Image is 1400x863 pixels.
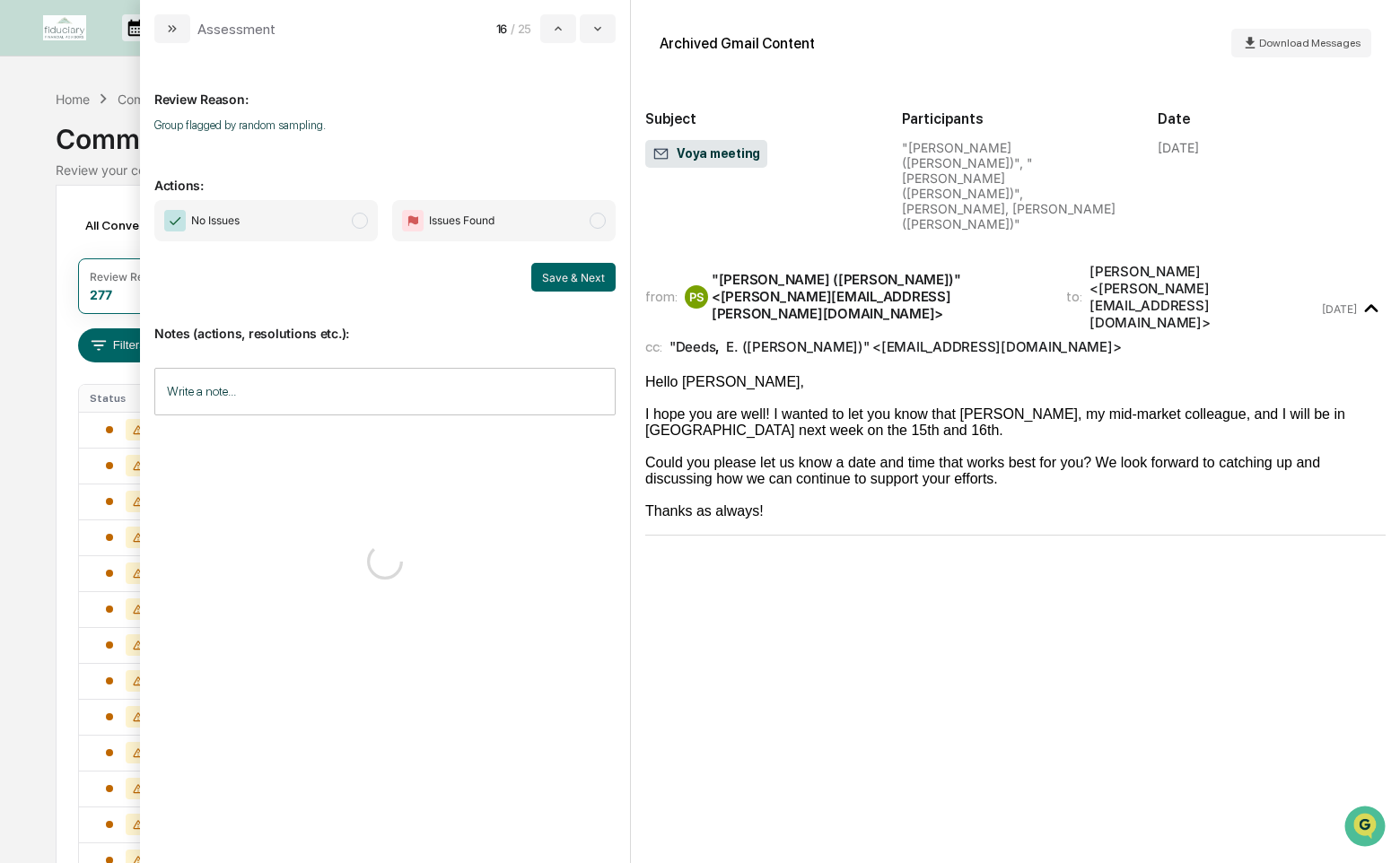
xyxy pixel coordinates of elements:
div: Thanks as always! [645,503,1386,519]
span: Voya meeting [652,145,760,163]
h2: Subject [645,110,873,127]
div: Home [56,92,90,107]
span: from: [645,288,678,305]
div: "Deeds [669,338,715,355]
div: "[PERSON_NAME] ([PERSON_NAME])" <[PERSON_NAME][EMAIL_ADDRESS][PERSON_NAME][DOMAIN_NAME]> [712,271,1045,322]
span: Data Lookup [36,260,113,278]
div: 277 [90,287,112,302]
div: Could you please let us know a date and time that works best for you? We look forward to catching... [645,455,1386,487]
span: 16 [496,22,507,36]
div: [PERSON_NAME] <[PERSON_NAME][EMAIL_ADDRESS][DOMAIN_NAME]> [1089,263,1317,331]
div: Assessment [197,21,276,38]
img: 1746055101610-c473b297-6a78-478c-a979-82029cc54cd1 [18,137,50,170]
p: Notes (actions, resolutions etc.): [154,304,616,341]
p: Actions: [154,156,616,193]
img: Flag [402,210,424,231]
a: Powered byPylon [127,303,217,318]
span: , [669,338,719,355]
span: Pylon [179,304,217,318]
h2: Participants [902,110,1130,127]
div: "[PERSON_NAME] ([PERSON_NAME])", "[PERSON_NAME] ([PERSON_NAME])", [PERSON_NAME], [PERSON_NAME] ([... [902,140,1130,231]
p: Review Reason: [154,70,616,107]
div: E. ([PERSON_NAME])" <[EMAIL_ADDRESS][DOMAIN_NAME]> [726,338,1121,355]
div: All Conversations [78,211,214,240]
div: 🗄️ [130,228,144,242]
div: Archived Gmail Content [660,35,815,52]
div: 🖐️ [18,228,32,242]
span: Download Messages [1259,37,1361,49]
div: Communications Archive [56,109,1343,155]
span: Attestations [148,226,223,244]
div: Communications Archive [118,92,263,107]
div: Review Required [90,270,176,283]
iframe: Open customer support [1343,804,1391,852]
div: PS [685,285,708,309]
div: Hello [PERSON_NAME], [645,374,1386,390]
div: Start new chat [61,137,294,155]
span: to: [1066,288,1082,305]
p: Group flagged by random sampling. [154,118,616,132]
div: 🔎 [18,262,32,276]
th: Status [79,385,177,412]
time: Wednesday, October 8, 2025 at 7:00:06 AM [1322,302,1357,316]
div: I hope you are well! I wanted to let you know that [PERSON_NAME], my mid-market colleague, and I ... [645,406,1386,439]
a: 🔎Data Lookup [11,253,120,285]
img: Checkmark [164,210,186,231]
span: No Issues [191,212,240,230]
p: How can we help? [18,38,327,66]
div: Review your communication records across channels [56,162,1343,178]
span: Preclearance [36,226,116,244]
a: 🗄️Attestations [123,219,230,251]
h2: Date [1158,110,1386,127]
div: We're available if you need us! [61,155,227,170]
span: cc: [645,338,662,355]
button: Start new chat [305,143,327,164]
a: 🖐️Preclearance [11,219,123,251]
span: / 25 [511,22,537,36]
span: Issues Found [429,212,494,230]
button: Download Messages [1231,29,1371,57]
button: Filters [78,328,156,362]
button: Save & Next [531,263,616,292]
img: logo [43,15,86,40]
div: [DATE] [1158,140,1199,155]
